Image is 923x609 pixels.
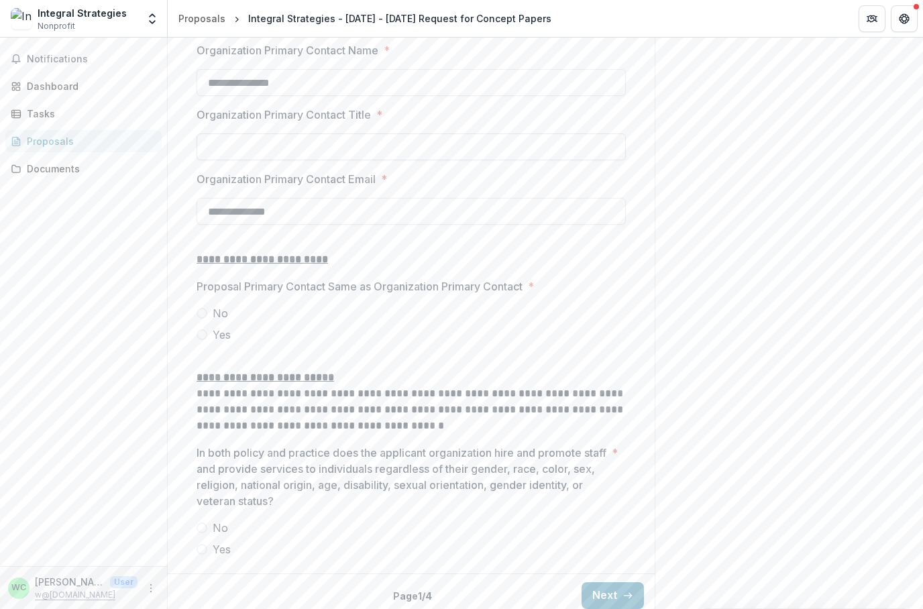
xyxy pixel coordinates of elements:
p: Page 1 / 4 [393,589,432,603]
span: Yes [213,327,231,343]
span: Notifications [27,54,156,65]
p: [PERSON_NAME] [35,575,105,589]
a: Proposals [5,130,162,152]
button: Open entity switcher [143,5,162,32]
div: Integral Strategies [38,6,127,20]
a: Dashboard [5,75,162,97]
p: User [110,576,138,588]
button: More [143,580,159,596]
div: Documents [27,162,151,176]
a: Proposals [173,9,231,28]
p: Organization Primary Contact Title [197,107,371,123]
img: Integral Strategies [11,8,32,30]
div: Proposals [178,11,225,25]
div: Tasks [27,107,151,121]
div: Proposals [27,134,151,148]
span: No [213,305,228,321]
p: Organization Primary Contact Name [197,42,378,58]
p: In both policy and practice does the applicant organization hire and promote staff and provide se... [197,445,606,509]
button: Partners [859,5,885,32]
nav: breadcrumb [173,9,557,28]
p: Proposal Primary Contact Same as Organization Primary Contact [197,278,523,294]
a: Documents [5,158,162,180]
span: No [213,520,228,536]
span: Nonprofit [38,20,75,32]
button: Get Help [891,5,918,32]
div: Winston Calvert [11,584,26,592]
span: Yes [213,541,231,557]
button: Notifications [5,48,162,70]
button: Next [582,582,644,609]
div: Integral Strategies - [DATE] - [DATE] Request for Concept Papers [248,11,551,25]
p: Organization Primary Contact Email [197,171,376,187]
a: Tasks [5,103,162,125]
div: Dashboard [27,79,151,93]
